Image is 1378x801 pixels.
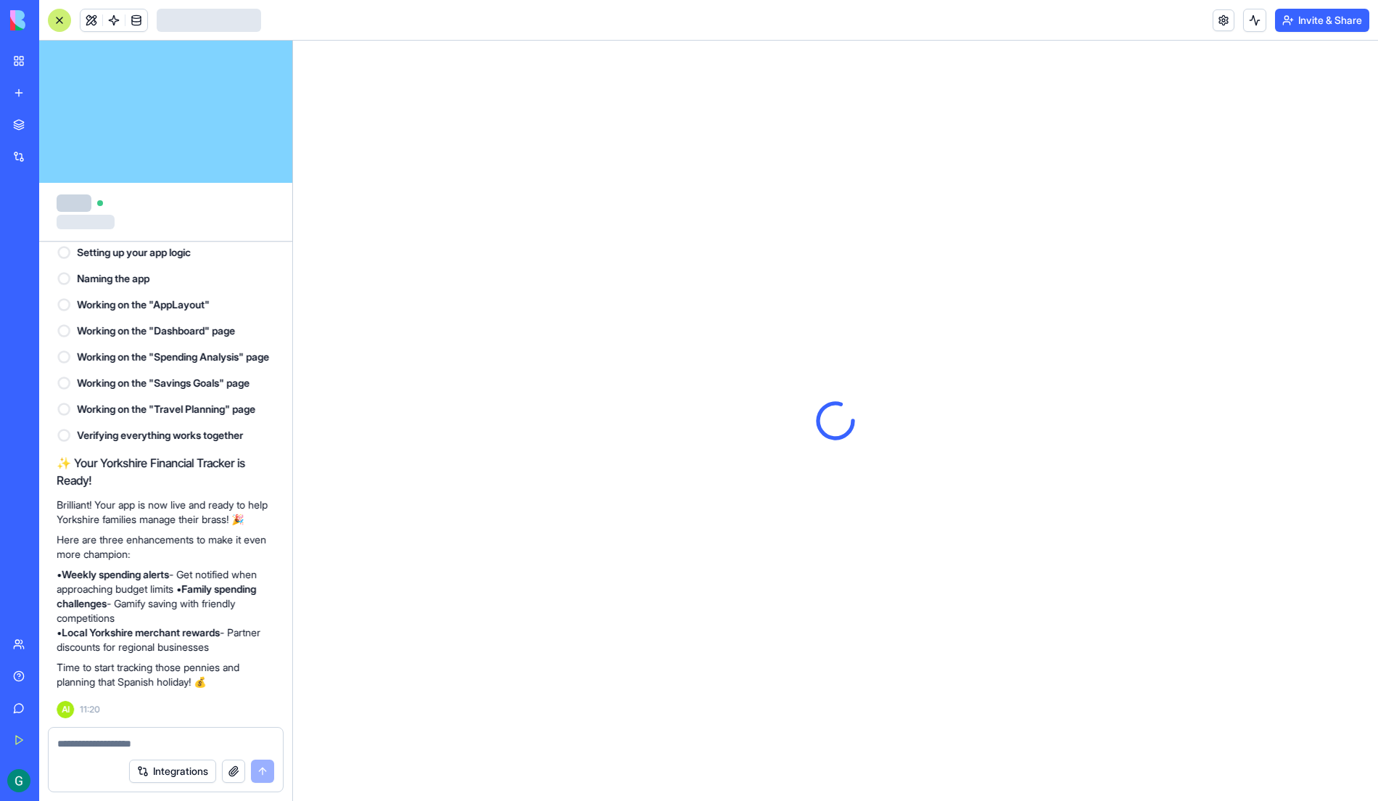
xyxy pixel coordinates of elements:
[77,297,210,312] span: Working on the "AppLayout"
[10,10,100,30] img: logo
[7,769,30,792] img: ACg8ocJ70l8j_00R3Rkz_NdVC38STJhkDBRBtMj9fD5ZO0ySccuh=s96-c
[57,498,275,527] p: Brilliant! Your app is now live and ready to help Yorkshire families manage their brass! 🎉
[77,324,235,338] span: Working on the "Dashboard" page
[57,583,256,609] strong: Family spending challenges
[77,245,191,260] span: Setting up your app logic
[62,568,169,580] strong: Weekly spending alerts
[57,660,275,689] p: Time to start tracking those pennies and planning that Spanish holiday! 💰
[57,454,275,489] h2: ✨ Your Yorkshire Financial Tracker is Ready!
[77,271,149,286] span: Naming the app
[62,626,220,638] strong: Local Yorkshire merchant rewards
[77,402,255,416] span: Working on the "Travel Planning" page
[57,533,275,562] p: Here are three enhancements to make it even more champion:
[1275,9,1369,32] button: Invite & Share
[77,350,269,364] span: Working on the "Spending Analysis" page
[57,567,275,654] p: • - Get notified when approaching budget limits • - Gamify saving with friendly competitions • - ...
[77,376,249,390] span: Working on the "Savings Goals" page
[129,760,216,783] button: Integrations
[77,428,243,443] span: Verifying everything works together
[57,701,74,718] span: AI
[80,704,100,715] span: 11:20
